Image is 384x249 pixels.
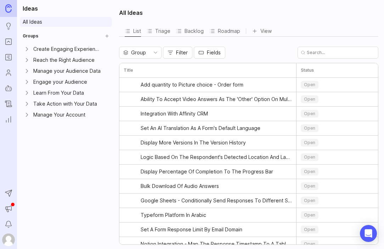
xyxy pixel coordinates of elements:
[5,4,12,12] img: Canny Home
[2,113,15,126] a: Reporting
[23,57,30,64] button: Expand Reach the Right Audience
[147,25,170,36] button: Triage
[304,169,315,174] span: open
[141,183,219,190] span: Bulk Download Of Audio Answers
[141,179,292,193] a: Bulk Download Of Audio Answers
[176,26,204,36] div: Backlog
[20,88,112,98] a: Expand Learn From Your DataLearn From Your DataGroup settings
[141,139,246,146] span: Display More Versions In The Version History
[20,109,112,120] a: Expand Manage Your AccountManage Your AccountGroup settings
[304,198,315,203] span: open
[20,44,112,54] a: Expand Create Engaging ExperiencesCreate Engaging ExperiencesGroup settings
[209,25,240,36] button: Roadmap
[141,96,292,103] span: Ability To Accept Video Answers As The 'Other' Option On Multiple Choice Fields
[141,136,292,150] a: Display More Versions In The Version History
[141,107,292,121] a: Integration With Affinity CRM
[141,212,206,219] span: Typeform Platform In Arabic
[141,194,292,208] a: Google Sheets - Conditionally Send Responses To Different Sheets
[119,47,162,59] div: toggle menu
[33,67,102,75] div: Manage your Audience Data
[2,20,15,32] a: Ideas
[304,241,315,247] span: open
[33,78,102,86] div: Engage your Audience
[304,82,315,88] span: open
[20,4,112,13] h1: Ideas
[141,81,243,88] span: Add quantity to Picture choice - Order form
[2,218,15,231] button: Notifications
[20,17,112,27] a: All Ideas
[102,31,112,41] button: Create Group
[23,46,30,53] button: Expand Create Engaging Experiences
[125,26,141,36] div: List
[2,35,15,48] a: Portal
[252,26,272,36] div: View
[2,187,15,200] button: Send to Autopilot
[209,26,240,36] div: Roadmap
[2,202,15,215] button: Announcements
[304,96,315,102] span: open
[304,227,315,232] span: open
[150,50,161,55] svg: toggle icon
[2,233,15,246] img: Andrew Demeter
[119,8,143,17] h2: All Ideas
[176,25,204,36] button: Backlog
[207,49,221,56] span: Fields
[304,212,315,218] span: open
[125,25,141,36] button: List
[124,67,133,74] h3: Title
[2,82,15,95] a: Autopilot
[33,56,102,64] div: Reach the Right Audience
[304,111,315,117] span: open
[304,125,315,131] span: open
[304,140,315,146] span: open
[2,51,15,64] a: Roadmaps
[141,92,292,106] a: Ability To Accept Video Answers As The 'Other' Option On Multiple Choice Fields
[141,241,292,248] span: Notion Integration - Map The Response Timestamp To A Table Column
[141,154,292,161] span: Logic Based On The Respondent's Detected Location And Language
[163,47,192,59] button: Filter
[20,99,112,109] a: Expand Take Action with Your DataTake Action with Your DataGroup settings
[33,89,102,97] div: Learn From Your Data
[131,49,146,57] span: Group
[23,89,30,96] button: Expand Learn From Your Data
[23,67,30,75] button: Expand Manage your Audience Data
[23,100,30,107] button: Expand Take Action with Your Data
[176,49,188,56] span: Filter
[33,45,102,53] div: Create Engaging Experiences
[141,78,292,92] a: Add quantity to Picture choice - Order form
[141,121,292,135] a: Set An AI Translation As A Form's Default Language
[141,226,242,233] span: Set A Form Response Limit By Email Domain
[141,110,208,117] span: Integration With Affinity CRM
[23,111,30,118] button: Expand Manage Your Account
[23,32,38,40] h2: Groups
[141,223,292,237] a: Set A Form Response Limit By Email Domain
[141,150,292,164] a: Logic Based On The Respondent's Detected Location And Language
[307,49,375,56] input: Search...
[141,197,292,204] span: Google Sheets - Conditionally Send Responses To Different Sheets
[141,165,292,179] a: Display Percentage Of Completion To The Progress Bar
[20,66,112,76] a: Expand Manage your Audience DataManage your Audience DataGroup settings
[2,66,15,79] a: Users
[20,77,112,87] a: Expand Engage your AudienceEngage your AudienceGroup settings
[304,183,315,189] span: open
[301,67,314,74] h3: Status
[20,55,112,65] a: Expand Reach the Right AudienceReach the Right AudienceGroup settings
[360,225,377,242] div: Open Intercom Messenger
[33,100,102,108] div: Take Action with Your Data
[304,154,315,160] span: open
[23,78,30,85] button: Expand Engage your Audience
[2,97,15,110] a: Changelog
[141,125,260,132] span: Set An AI Translation As A Form's Default Language
[33,111,102,119] div: Manage Your Account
